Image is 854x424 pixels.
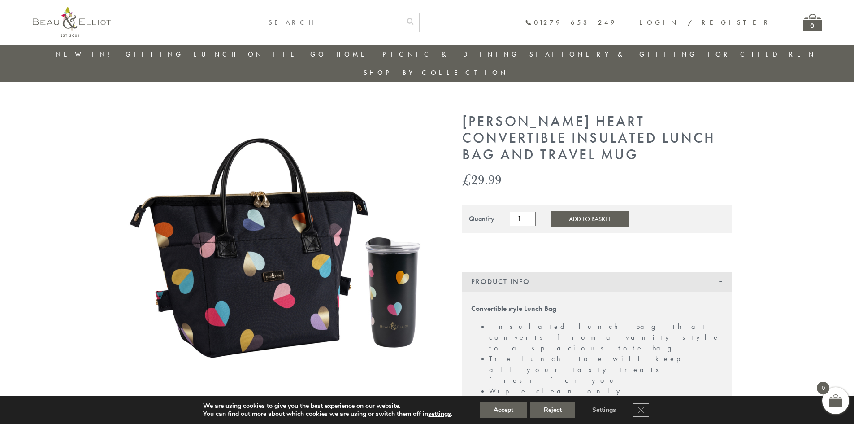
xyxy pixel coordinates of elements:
li: Wipe clean only [489,386,723,397]
iframe: Secure express checkout frame [460,239,734,260]
strong: Convertible style Lunch Bag [471,304,556,313]
a: New in! [56,50,116,59]
a: Login / Register [639,18,772,27]
button: Reject [530,402,575,418]
bdi: 29.99 [462,170,502,188]
button: Close GDPR Cookie Banner [633,403,649,417]
li: The lunch tote will keep all your tasty treats fresh for you [489,354,723,386]
button: Accept [480,402,527,418]
a: Gifting [126,50,184,59]
span: 0 [817,382,829,394]
div: Quantity [469,215,494,223]
button: Add to Basket [551,211,629,227]
a: Lunch On The Go [194,50,326,59]
p: We are using cookies to give you the best experience on our website. [203,402,452,410]
a: Stationery & Gifting [529,50,698,59]
a: Picnic & Dining [382,50,520,59]
div: Product Info [462,272,732,292]
input: SEARCH [263,13,401,32]
a: For Children [707,50,816,59]
p: You can find out more about which cookies we are using or switch them off in . [203,410,452,418]
li: Insulated lunch bag that converts from a vanity style to a spacious tote bag. [489,321,723,354]
h1: [PERSON_NAME] Heart Convertible Insulated Lunch Bag and Travel Mug [462,114,732,163]
a: 0 [803,14,822,31]
a: Home [336,50,372,59]
img: logo [33,7,111,37]
button: Settings [579,402,629,418]
a: 01279 653 249 [525,19,617,26]
input: Product quantity [510,212,536,226]
span: £ [462,170,471,188]
img: Emily Heart Convertible Lunch Bag and Travel Mug [122,114,436,369]
button: settings [428,410,451,418]
a: Shop by collection [364,68,508,77]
